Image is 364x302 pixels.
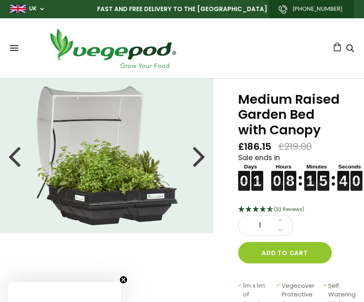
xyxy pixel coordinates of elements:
[271,171,283,181] figure: 0
[238,153,344,191] div: Sale ends in
[238,242,332,263] button: Add to cart
[276,215,285,226] a: Increase quantity by 1
[238,141,271,153] span: £186.15
[238,205,344,215] div: 4.66 Stars - 32 Reviews
[284,181,296,191] figure: 8
[276,225,285,236] a: Decrease quantity by 1
[43,26,182,70] img: Vegepod
[278,141,312,153] span: £219.00
[251,181,263,191] figure: 1
[274,206,304,213] span: 4.66 Stars - 32 Reviews
[247,221,274,231] span: 1
[10,5,26,13] img: gb_large.png
[238,92,344,137] h1: Medium Raised Garden Bed with Canopy
[337,181,349,191] figure: 4
[304,181,316,191] figure: 1
[29,5,37,13] a: UK
[238,171,250,181] figure: 0
[119,276,127,284] button: Close teaser
[317,181,329,191] figure: 5
[8,282,121,302] div: Close teaser
[350,171,362,181] figure: 0
[36,86,177,225] img: Medium Raised Garden Bed with Canopy
[346,45,354,53] a: Search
